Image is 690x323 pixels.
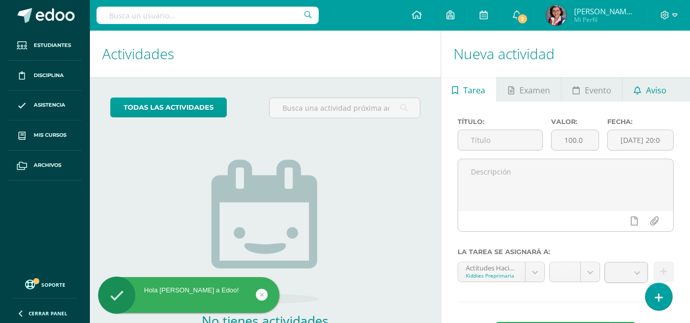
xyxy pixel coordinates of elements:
h1: Nueva actividad [454,31,678,77]
a: Tarea [441,77,496,102]
a: Archivos [8,151,82,181]
span: [PERSON_NAME][GEOGRAPHIC_DATA] [574,6,635,16]
input: Título [458,130,542,150]
span: Soporte [41,281,65,288]
span: Mis cursos [34,131,66,139]
span: Estudiantes [34,41,71,49]
input: Busca un usuario... [97,7,319,24]
span: 2 [517,13,528,24]
a: Disciplina [8,61,82,91]
label: Valor: [551,118,599,126]
img: no_activities.png [211,160,319,304]
a: Estudiantes [8,31,82,61]
span: Cerrar panel [29,310,67,317]
label: La tarea se asignará a: [458,248,674,256]
a: Mis cursos [8,120,82,151]
a: Evento [561,77,622,102]
a: Aviso [623,77,677,102]
span: Archivos [34,161,61,169]
div: Hola [PERSON_NAME] a Edoo! [98,286,279,295]
input: Busca una actividad próxima aquí... [270,98,419,118]
span: Evento [585,78,611,103]
div: Kiddies Preprimaria [466,272,518,279]
span: Mi Perfil [574,15,635,24]
input: Puntos máximos [552,130,599,150]
a: Actitudes Hacia el Aprendizaje 'B'Kiddies Preprimaria [458,262,545,282]
input: Fecha de entrega [608,130,673,150]
a: Soporte [12,277,78,291]
a: Asistencia [8,91,82,121]
img: bf1108e8ad9e84d5e497fdc3bce327fe.png [546,5,566,26]
div: Actitudes Hacia el Aprendizaje 'B' [466,262,518,272]
span: Tarea [463,78,485,103]
a: Examen [497,77,561,102]
span: Asistencia [34,101,65,109]
label: Título: [458,118,543,126]
span: Aviso [646,78,667,103]
h1: Actividades [102,31,429,77]
span: Examen [519,78,550,103]
a: todas las Actividades [110,97,227,117]
label: Fecha: [607,118,674,126]
span: Disciplina [34,71,64,80]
